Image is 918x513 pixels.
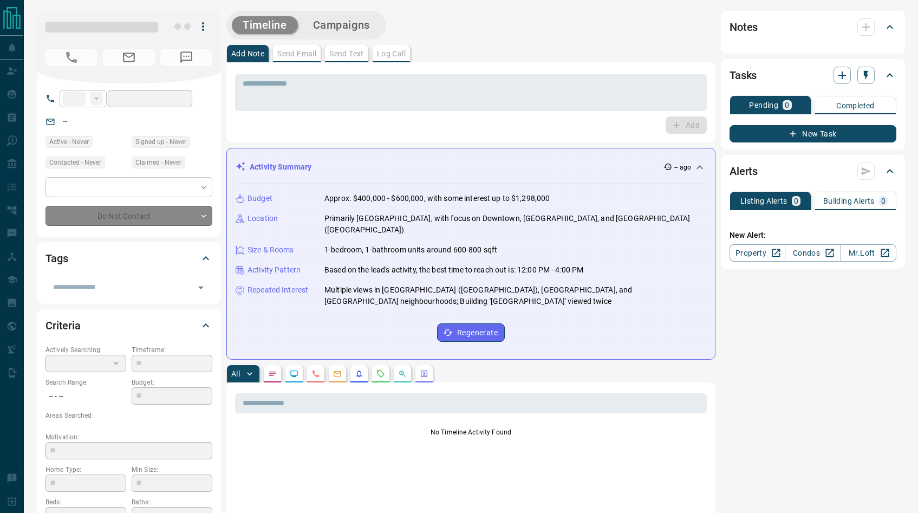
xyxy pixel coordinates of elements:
p: Activity Pattern [248,264,301,276]
span: No Number [45,49,97,66]
p: New Alert: [730,230,896,241]
span: No Number [160,49,212,66]
span: Contacted - Never [49,157,101,168]
p: Building Alerts [823,197,875,205]
svg: Calls [311,369,320,378]
p: -- ago [674,163,691,172]
div: Alerts [730,158,896,184]
p: 0 [794,197,798,205]
p: Approx. $400,000 - $600,000, with some interest up to $1,298,000 [324,193,550,204]
p: Search Range: [45,378,126,387]
p: Baths: [132,497,212,507]
svg: Listing Alerts [355,369,363,378]
p: Areas Searched: [45,411,212,420]
span: Signed up - Never [135,137,186,147]
p: Multiple views in [GEOGRAPHIC_DATA] ([GEOGRAPHIC_DATA]), [GEOGRAPHIC_DATA], and [GEOGRAPHIC_DATA]... [324,284,706,307]
svg: Lead Browsing Activity [290,369,298,378]
a: Condos [785,244,841,262]
button: Campaigns [302,16,381,34]
p: Pending [749,101,778,109]
a: Property [730,244,785,262]
p: Based on the lead's activity, the best time to reach out is: 12:00 PM - 4:00 PM [324,264,583,276]
div: Activity Summary-- ago [236,157,706,177]
h2: Alerts [730,163,758,180]
p: 1-bedroom, 1-bathroom units around 600-800 sqft [324,244,497,256]
p: -- - -- [45,387,126,405]
div: Notes [730,14,896,40]
p: Listing Alerts [740,197,787,205]
p: Repeated Interest [248,284,308,296]
h2: Criteria [45,317,81,334]
p: Add Note [231,50,264,57]
p: Motivation: [45,432,212,442]
div: Tags [45,245,212,271]
p: Location [248,213,278,224]
div: Do Not Contact [45,206,212,226]
p: Budget [248,193,272,204]
p: 0 [785,101,789,109]
p: Size & Rooms [248,244,294,256]
svg: Opportunities [398,369,407,378]
p: No Timeline Activity Found [235,427,707,437]
svg: Agent Actions [420,369,428,378]
div: Criteria [45,313,212,339]
svg: Notes [268,369,277,378]
button: Regenerate [437,323,505,342]
h2: Tasks [730,67,757,84]
span: Claimed - Never [135,157,181,168]
span: No Email [103,49,155,66]
div: Tasks [730,62,896,88]
span: Active - Never [49,137,89,147]
p: Budget: [132,378,212,387]
p: Primarily [GEOGRAPHIC_DATA], with focus on Downtown, [GEOGRAPHIC_DATA], and [GEOGRAPHIC_DATA] ([G... [324,213,706,236]
svg: Emails [333,369,342,378]
button: Timeline [232,16,298,34]
h2: Tags [45,250,68,267]
p: Timeframe: [132,345,212,355]
p: Activity Summary [250,161,311,173]
p: 0 [881,197,886,205]
h2: Notes [730,18,758,36]
p: Beds: [45,497,126,507]
p: Completed [836,102,875,109]
p: Min Size: [132,465,212,475]
a: -- [63,117,67,126]
a: Mr.Loft [841,244,896,262]
button: New Task [730,125,896,142]
p: Actively Searching: [45,345,126,355]
p: Home Type: [45,465,126,475]
svg: Requests [376,369,385,378]
button: Open [193,280,209,295]
p: All [231,370,240,378]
